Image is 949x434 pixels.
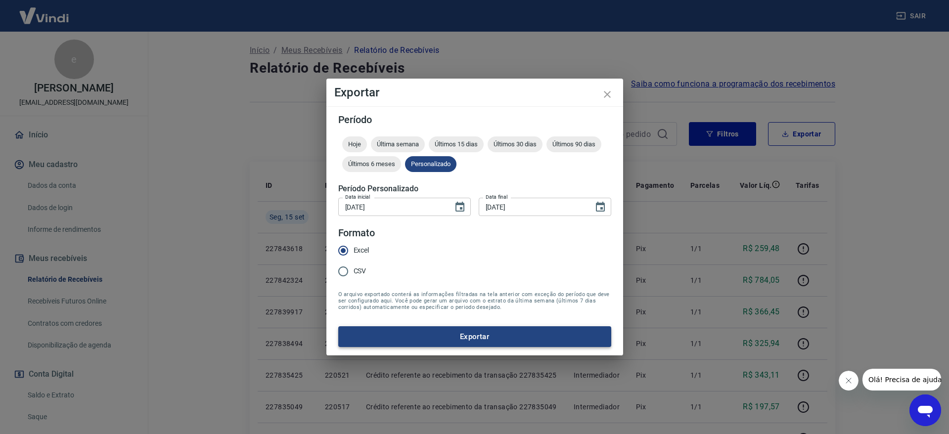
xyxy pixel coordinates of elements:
span: Hoje [342,140,367,148]
button: Choose date, selected date is 15 de set de 2025 [590,197,610,217]
div: Últimos 6 meses [342,156,401,172]
span: Últimos 6 meses [342,160,401,168]
span: O arquivo exportado conterá as informações filtradas na tela anterior com exceção do período que ... [338,291,611,310]
label: Data final [486,193,508,201]
div: Últimos 30 dias [488,136,542,152]
h5: Período Personalizado [338,184,611,194]
div: Últimos 90 dias [546,136,601,152]
span: Últimos 90 dias [546,140,601,148]
iframe: Fechar mensagem [839,371,859,391]
span: Personalizado [405,160,456,168]
div: Últimos 15 dias [429,136,484,152]
legend: Formato [338,226,375,240]
span: Última semana [371,140,425,148]
div: Última semana [371,136,425,152]
h5: Período [338,115,611,125]
span: Últimos 30 dias [488,140,542,148]
button: close [595,83,619,106]
h4: Exportar [334,87,615,98]
label: Data inicial [345,193,370,201]
div: Hoje [342,136,367,152]
span: Excel [354,245,369,256]
iframe: Mensagem da empresa [862,369,941,391]
span: Olá! Precisa de ajuda? [6,7,83,15]
input: DD/MM/YYYY [338,198,446,216]
div: Personalizado [405,156,456,172]
span: Últimos 15 dias [429,140,484,148]
span: CSV [354,266,366,276]
iframe: Botão para abrir a janela de mensagens [909,394,941,426]
button: Choose date, selected date is 15 de set de 2025 [450,197,470,217]
input: DD/MM/YYYY [479,198,587,216]
button: Exportar [338,326,611,347]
